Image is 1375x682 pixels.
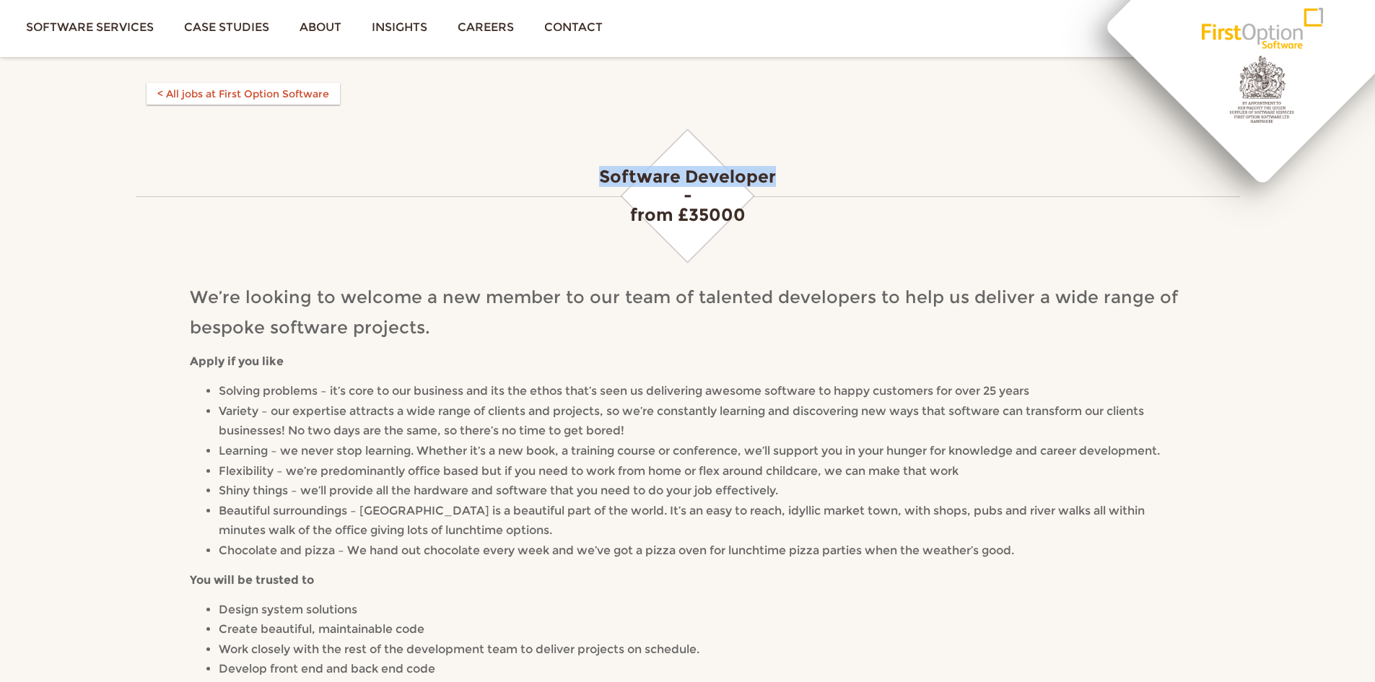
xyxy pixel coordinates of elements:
[190,354,284,368] b: Apply if you like
[219,384,1029,398] span: Solving problems – it’s core to our business and its the ethos that’s seen us delivering awesome ...
[190,167,1186,224] h4: Software Developer - from £35000
[219,504,1145,538] span: Beautiful surroundings – [GEOGRAPHIC_DATA] is a beautiful part of the world. It’s an easy to reac...
[219,484,778,497] span: Shiny things – we’ll provide all the hardware and software that you need to do your job effectively.
[219,603,357,616] span: Design system solutions
[219,464,959,478] span: Flexibility – we’re predominantly office based but if you need to work from home or flex around c...
[219,622,424,636] span: Create beautiful, maintainable code
[219,543,1014,557] span: Chocolate and pizza – We hand out chocolate every week and we’ve got a pizza oven for lunchtime p...
[147,83,340,105] a: < All jobs at First Option Software
[219,642,699,656] span: Work closely with the rest of the development team to deliver projects on schedule.
[190,287,1178,337] span: We’re looking to welcome a new member to our team of talented developers to help us deliver a wid...
[219,444,1160,458] span: Learning – we never stop learning. Whether it’s a new book, a training course or conference, we’l...
[219,404,1144,438] span: Variety – our expertise attracts a wide range of clients and projects, so we’re constantly learni...
[219,662,435,676] span: Develop front end and back end code
[190,573,314,587] b: You will be trusted to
